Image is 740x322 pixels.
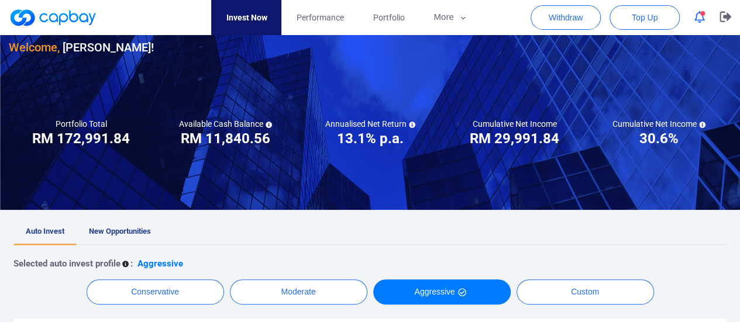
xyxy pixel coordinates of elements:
[610,5,680,30] button: Top Up
[26,227,64,236] span: Auto Invest
[517,279,654,304] button: Custom
[9,40,60,54] span: Welcome,
[130,257,133,271] p: :
[56,119,107,129] h5: Portfolio Total
[531,5,601,30] button: Withdraw
[373,11,404,24] span: Portfolio
[230,279,367,304] button: Moderate
[337,129,404,148] h3: 13.1% p.a.
[181,129,270,148] h3: RM 11,840.56
[179,119,272,129] h5: Available Cash Balance
[13,257,121,271] p: Selected auto invest profile
[639,129,679,148] h3: 30.6%
[325,119,415,129] h5: Annualised Net Return
[296,11,343,24] span: Performance
[373,279,511,304] button: Aggressive
[632,12,658,23] span: Top Up
[89,227,151,236] span: New Opportunities
[87,279,224,304] button: Conservative
[32,129,130,148] h3: RM 172,991.84
[612,119,705,129] h5: Cumulative Net Income
[470,129,559,148] h3: RM 29,991.84
[473,119,557,129] h5: Cumulative Net Income
[137,257,183,271] p: Aggressive
[9,38,154,57] h3: [PERSON_NAME] !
